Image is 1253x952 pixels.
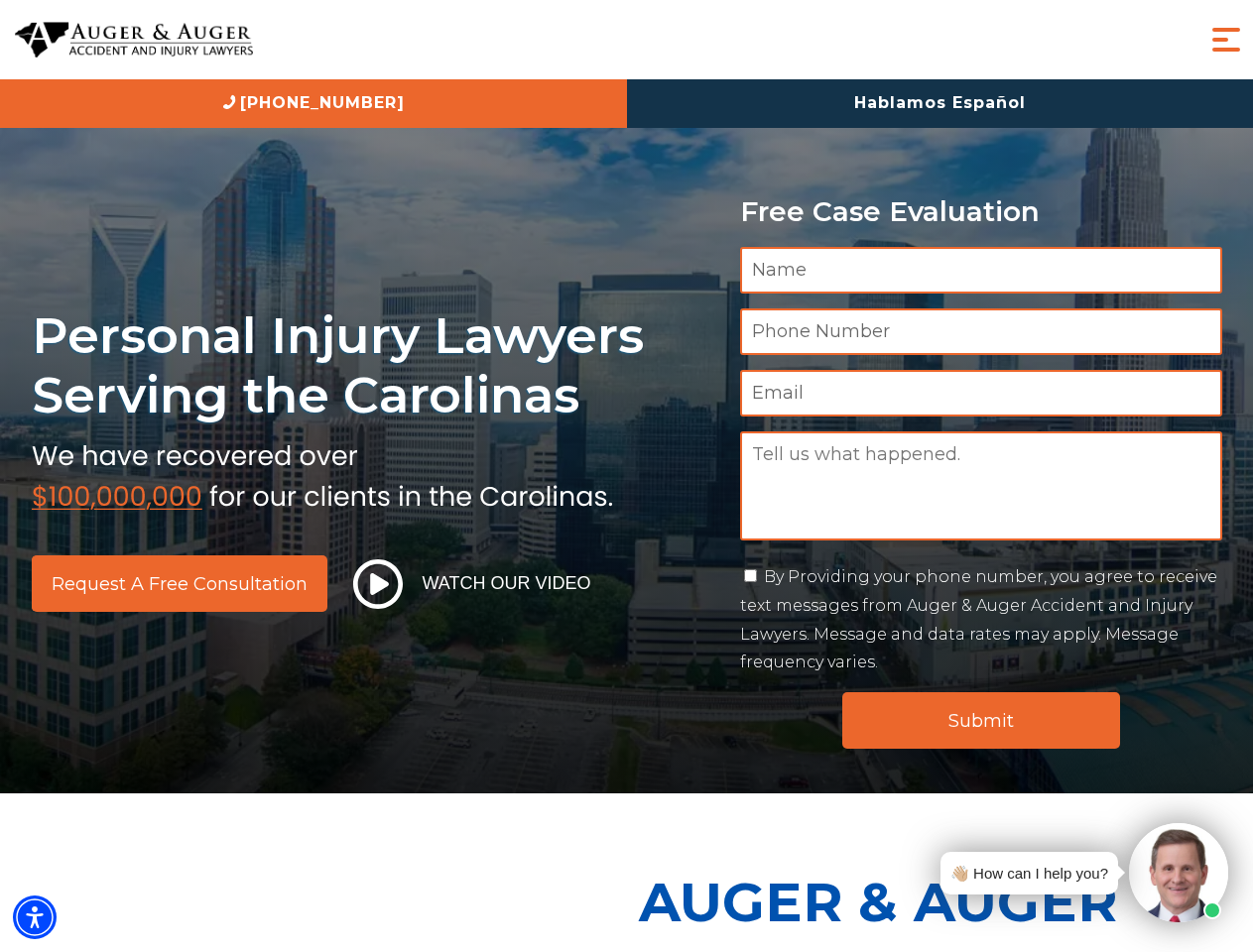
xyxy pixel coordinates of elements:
[1206,20,1246,59] button: Menu
[32,435,613,511] img: sub text
[740,247,1222,294] input: Name
[15,22,253,59] img: Auger & Auger Accident and Injury Lawyers Logo
[639,853,1242,951] p: Auger & Auger
[13,895,57,939] div: Accessibility Menu
[740,308,1222,355] input: Phone Number
[32,555,327,612] a: Request a Free Consultation
[950,860,1108,887] div: 👋🏼 How can I help you?
[1129,823,1228,922] img: Intaker widget Avatar
[347,558,597,610] button: Watch Our Video
[842,692,1120,749] input: Submit
[52,575,308,593] span: Request a Free Consultation
[740,370,1222,416] input: Email
[32,305,716,425] h1: Personal Injury Lawyers Serving the Carolinas
[740,196,1222,227] p: Free Case Evaluation
[740,567,1217,671] label: By Providing your phone number, you agree to receive text messages from Auger & Auger Accident an...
